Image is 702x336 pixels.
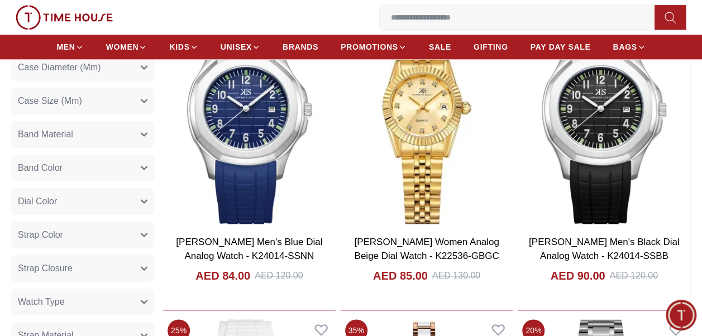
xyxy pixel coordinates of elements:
button: Strap Color [11,222,154,248]
button: Strap Closure [11,255,154,282]
div: AED 120.00 [255,269,303,282]
div: New Enquiry [27,128,94,148]
button: Band Color [11,155,154,181]
textarea: We are here to help you [3,243,221,299]
div: Nearest Store Locator [109,154,215,174]
span: Services [107,132,142,145]
a: MEN [56,37,83,57]
span: Watch Type [18,295,65,309]
a: SALE [429,37,451,57]
a: GIFTING [474,37,508,57]
h4: AED 84.00 [195,268,250,284]
span: BRANDS [283,41,318,52]
div: [PERSON_NAME] [11,55,221,66]
a: WOMEN [106,37,147,57]
a: [PERSON_NAME] Women Analog Beige Dial Watch - K22536-GBGC [354,237,499,262]
div: AED 120.00 [609,269,657,282]
img: Profile picture of Zoe [34,10,53,29]
button: Band Material [11,121,154,148]
div: [PERSON_NAME] [59,15,187,25]
a: UNISEX [221,37,260,57]
button: Dial Color [11,188,154,215]
div: Track your Shipment (Beta) [85,205,215,225]
a: [PERSON_NAME] Men's Black Dial Analog Watch - K24014-SSBB [529,237,680,262]
span: GIFTING [474,41,508,52]
img: Kenneth Scott Men's Black Dial Analog Watch - K24014-SSBB [518,9,690,228]
span: WOMEN [106,41,139,52]
a: PAY DAY SALE [531,37,591,57]
span: MEN [56,41,75,52]
span: Hello! I'm your Time House Watches Support Assistant. How can I assist you [DATE]? [19,76,171,113]
h4: AED 85.00 [373,268,428,284]
button: Case Size (Mm) [11,88,154,114]
span: UNISEX [221,41,252,52]
button: Case Diameter (Mm) [11,54,154,81]
div: Exchanges [155,128,215,148]
span: PAY DAY SALE [531,41,591,52]
div: AED 130.00 [432,269,480,282]
span: PROMOTIONS [341,41,398,52]
button: Watch Type [11,289,154,315]
span: Band Material [18,128,73,141]
span: KIDS [169,41,189,52]
span: Exchanges [163,132,208,145]
a: BRANDS [283,37,318,57]
span: Band Color [18,161,63,175]
span: Nearest Store Locator [116,157,208,171]
span: Strap Color [18,228,63,242]
a: KIDS [169,37,198,57]
div: Request a callback [122,180,215,200]
span: Track your Shipment (Beta) [93,209,208,222]
span: Request a callback [129,183,208,196]
span: New Enquiry [34,132,87,145]
span: 03:01 PM [149,108,178,116]
span: BAGS [613,41,637,52]
span: Case Size (Mm) [18,94,82,108]
img: ... [16,5,113,30]
a: [PERSON_NAME] Men's Blue Dial Analog Watch - K24014-SSNN [176,237,322,262]
span: Dial Color [18,195,57,208]
img: Kenneth Scott Men's Blue Dial Analog Watch - K24014-SSNN [163,9,336,228]
span: Case Diameter (Mm) [18,61,101,74]
span: SALE [429,41,451,52]
em: Back [8,8,31,31]
a: PROMOTIONS [341,37,407,57]
div: Services [100,128,150,148]
img: Kenneth Scott Women Analog Beige Dial Watch - K22536-GBGC [341,9,513,228]
a: BAGS [613,37,645,57]
div: Chat Widget [666,300,696,330]
h4: AED 90.00 [551,268,605,284]
span: Strap Closure [18,262,73,275]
